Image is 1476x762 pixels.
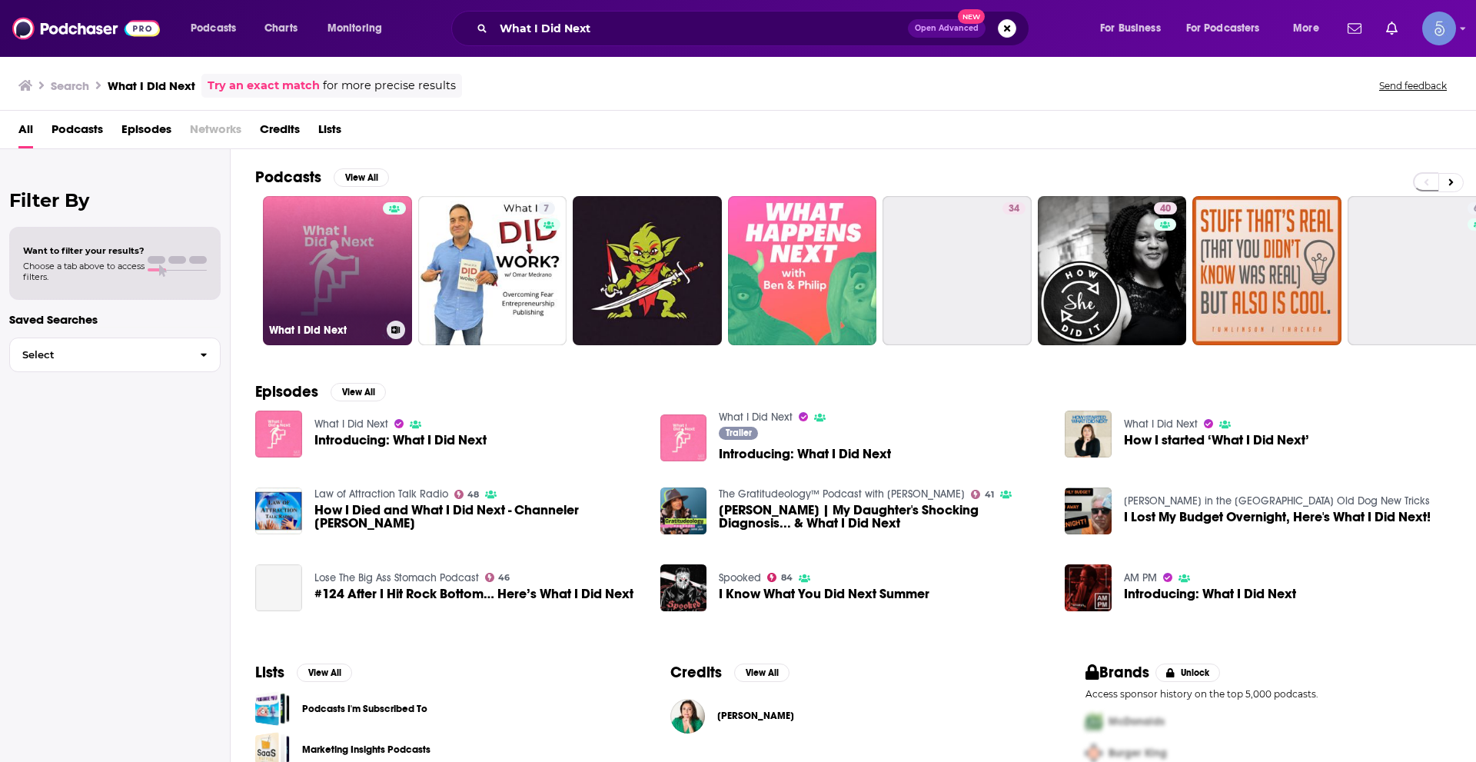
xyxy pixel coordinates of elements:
[418,196,567,345] a: 7
[9,312,221,327] p: Saved Searches
[719,504,1046,530] a: Katie Wood | My Daughter's Shocking Diagnosis... & What I Did Next
[260,117,300,148] a: Credits
[1422,12,1456,45] img: User Profile
[494,16,908,41] input: Search podcasts, credits, & more...
[314,487,448,501] a: Law of Attraction Talk Radio
[1176,16,1282,41] button: open menu
[51,78,89,93] h3: Search
[719,487,965,501] a: The Gratitudeology™ Podcast with Jamie Hess
[331,383,386,401] button: View All
[1100,18,1161,39] span: For Business
[52,117,103,148] span: Podcasts
[191,18,236,39] span: Podcasts
[1065,411,1112,458] img: How I started ‘What I Did Next’
[18,117,33,148] a: All
[1124,571,1157,584] a: AM PM
[719,587,929,601] a: I Know What You Did Next Summer
[1375,79,1451,92] button: Send feedback
[190,117,241,148] span: Networks
[1422,12,1456,45] span: Logged in as Spiral5-G1
[660,564,707,611] img: I Know What You Did Next Summer
[255,663,284,682] h2: Lists
[767,573,793,582] a: 84
[719,411,793,424] a: What I Did Next
[670,691,1036,740] button: Malak FouadMalak Fouad
[971,490,994,499] a: 41
[467,491,479,498] span: 48
[1089,16,1180,41] button: open menu
[719,448,891,461] a: Introducing: What I Did Next
[263,196,412,345] a: What I Did Next
[1160,201,1171,217] span: 40
[1065,487,1112,534] a: I Lost My Budget Overnight, Here's What I Did Next!
[498,574,510,581] span: 46
[9,189,221,211] h2: Filter By
[485,573,510,582] a: 46
[1124,434,1309,447] span: How I started ‘What I Did Next’
[314,434,487,447] span: Introducing: What I Did Next
[883,196,1032,345] a: 34
[1186,18,1260,39] span: For Podcasters
[908,19,986,38] button: Open AdvancedNew
[23,245,145,256] span: Want to filter your results?
[255,691,290,726] a: Podcasts I'm Subscribed To
[208,77,320,95] a: Try an exact match
[323,77,456,95] span: for more precise results
[717,710,794,722] a: Malak Fouad
[1002,202,1026,215] a: 34
[318,117,341,148] span: Lists
[1065,564,1112,611] img: Introducing: What I Did Next
[255,411,302,458] img: Introducing: What I Did Next
[958,9,986,24] span: New
[537,202,555,215] a: 7
[314,587,633,601] span: #124 After I Hit Rock Bottom… Here’s What I Did Next
[1293,18,1319,39] span: More
[255,168,389,187] a: PodcastsView All
[1124,494,1430,507] a: Paul in the Philippines Old Dog New Tricks
[317,16,402,41] button: open menu
[108,78,195,93] h3: What I Did Next
[781,574,793,581] span: 84
[314,571,479,584] a: Lose The Big Ass Stomach Podcast
[1109,747,1167,760] span: Burger King
[1085,688,1451,700] p: Access sponsor history on the top 5,000 podcasts.
[1124,587,1296,601] a: Introducing: What I Did Next
[660,414,707,461] img: Introducing: What I Did Next
[1124,511,1431,524] a: I Lost My Budget Overnight, Here's What I Did Next!
[12,14,160,43] img: Podchaser - Follow, Share and Rate Podcasts
[544,201,549,217] span: 7
[255,487,302,534] img: How I Died and What I Did Next - Channeler Toni Winninger
[985,491,994,498] span: 41
[1155,664,1221,682] button: Unlock
[121,117,171,148] a: Episodes
[670,699,705,734] img: Malak Fouad
[314,418,388,431] a: What I Did Next
[302,741,430,758] a: Marketing Insights Podcasts
[180,16,256,41] button: open menu
[314,504,642,530] span: How I Died and What I Did Next - Channeler [PERSON_NAME]
[269,324,381,337] h3: What I Did Next
[1380,15,1404,42] a: Show notifications dropdown
[660,487,707,534] img: Katie Wood | My Daughter's Shocking Diagnosis... & What I Did Next
[255,382,386,401] a: EpisodesView All
[670,663,790,682] a: CreditsView All
[255,564,302,611] a: #124 After I Hit Rock Bottom… Here’s What I Did Next
[1109,715,1165,728] span: McDonalds
[719,504,1046,530] span: [PERSON_NAME] | My Daughter's Shocking Diagnosis... & What I Did Next
[1341,15,1368,42] a: Show notifications dropdown
[1079,706,1109,737] img: First Pro Logo
[717,710,794,722] span: [PERSON_NAME]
